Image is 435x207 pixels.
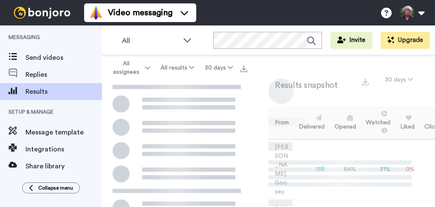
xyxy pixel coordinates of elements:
td: 31 % [359,139,394,200]
button: Collapse menu [22,182,80,193]
th: Watched [359,107,394,139]
span: Video messaging [108,7,172,19]
button: Upgrade [381,32,430,49]
span: Results [25,87,102,97]
th: From [268,107,292,139]
span: Share library [25,161,102,171]
img: export.svg [240,65,247,72]
button: 30 days [199,60,238,76]
th: Liked [394,107,418,139]
span: Message template [25,127,102,137]
img: export.svg [362,78,369,85]
td: 64 % [328,139,359,200]
td: 138 [292,139,328,200]
button: Export a summary of each team member’s results that match this filter now. [359,75,371,87]
th: Opened [328,107,359,139]
span: Collapse menu [38,185,73,191]
span: All [122,36,179,46]
button: Export all results that match these filters now. [238,62,250,74]
span: Replies [25,70,102,80]
span: All assignees [109,59,143,76]
span: Send videos [25,53,102,63]
td: 0 % [394,139,418,200]
td: [PERSON_NAME] Goosey [268,139,292,200]
img: bj-logo-header-white.svg [10,7,74,19]
th: Delivered [292,107,328,139]
button: All results [155,60,200,76]
button: Invite [330,32,372,49]
h2: Results snapshot [268,81,337,90]
img: vm-color.svg [89,6,103,20]
button: All assignees [104,56,155,80]
span: Integrations [25,144,102,154]
button: 30 days [380,72,418,87]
